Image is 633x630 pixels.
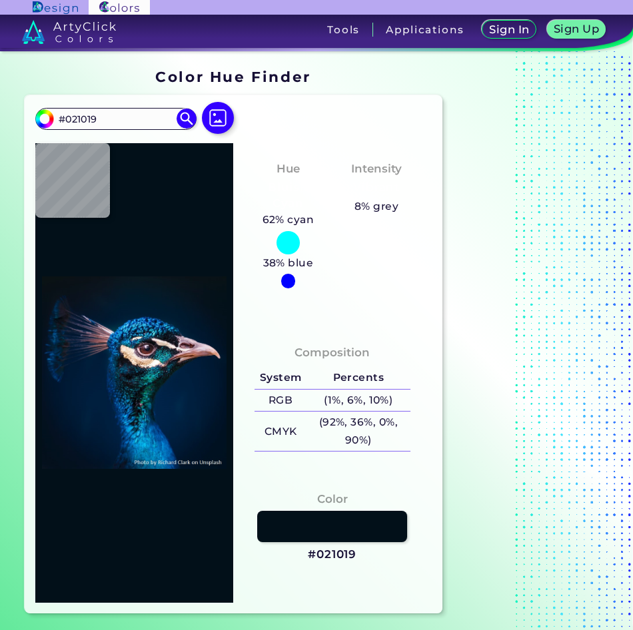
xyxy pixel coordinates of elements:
img: ArtyClick Design logo [33,1,77,14]
h3: Bluish Cyan [251,180,324,211]
h4: Color [317,489,348,509]
a: Sign In [484,21,534,38]
h1: Color Hue Finder [155,67,311,87]
a: Sign Up [550,21,603,38]
h3: Applications [386,25,464,35]
input: type color.. [54,110,178,128]
img: img_pavlin.jpg [42,150,227,596]
h4: Composition [295,343,370,362]
h3: Tools [327,25,360,35]
img: icon search [177,109,197,129]
img: logo_artyclick_colors_white.svg [22,20,116,44]
h5: Sign Up [556,24,597,34]
h5: Percents [307,367,410,389]
h5: 62% cyan [257,211,319,228]
h5: System [255,367,307,389]
h5: Sign In [491,25,528,35]
h5: RGB [255,390,307,412]
h5: 8% grey [354,198,398,215]
h5: CMYK [255,420,307,442]
h4: Hue [277,159,300,178]
h3: Vibrant [348,180,406,196]
img: icon picture [202,102,234,134]
h3: #021019 [308,547,356,563]
h4: Intensity [351,159,402,178]
h5: (92%, 36%, 0%, 90%) [307,412,410,451]
h5: 38% blue [258,254,318,272]
h5: (1%, 6%, 10%) [307,390,410,412]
